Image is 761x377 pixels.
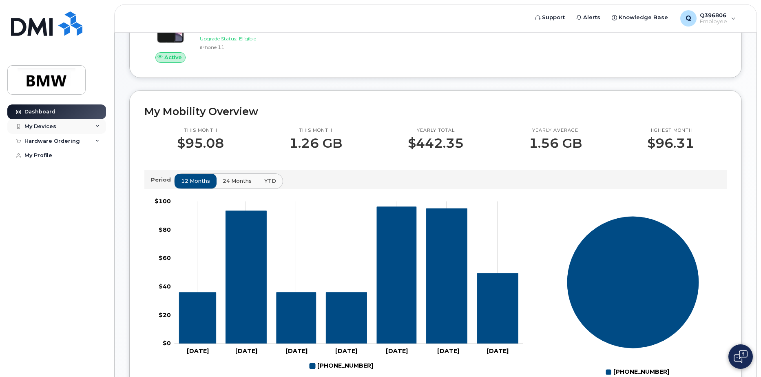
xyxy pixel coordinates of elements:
p: Period [151,176,174,184]
p: This month [177,127,224,134]
span: Knowledge Base [619,13,668,22]
tspan: [DATE] [335,347,357,355]
tspan: [DATE] [386,347,408,355]
span: Upgrade Status: [200,35,237,42]
tspan: $40 [159,283,171,290]
tspan: [DATE] [437,347,459,355]
a: Alerts [571,9,606,26]
span: Q396806 [700,12,727,18]
p: 1.26 GB [289,136,342,151]
span: Active [164,53,182,61]
tspan: [DATE] [235,347,257,355]
tspan: [DATE] [187,347,209,355]
div: Q396806 [675,10,741,27]
tspan: [DATE] [285,347,307,355]
span: Employee [700,18,727,25]
p: This month [289,127,342,134]
p: Yearly total [408,127,464,134]
p: Highest month [647,127,694,134]
p: $95.08 [177,136,224,151]
span: Alerts [583,13,600,22]
tspan: $60 [159,254,171,262]
span: 2.40 GB [200,27,220,33]
tspan: $20 [159,311,171,318]
g: Chart [155,197,523,373]
tspan: [DATE] [487,347,509,355]
div: iPhone 11 [200,44,279,51]
span: YTD [264,177,276,185]
span: 24 months [223,177,252,185]
g: 864-386-6226 [179,206,518,343]
span: at [DATE] [221,27,245,33]
p: 1.56 GB [529,136,582,151]
tspan: $80 [159,226,171,233]
p: $442.35 [408,136,464,151]
tspan: $100 [155,197,171,205]
p: Yearly average [529,127,582,134]
g: Series [567,216,699,348]
span: Q [686,13,691,23]
img: Open chat [734,350,748,363]
span: Eligible [239,35,256,42]
span: Support [542,13,565,22]
h2: My Mobility Overview [144,105,727,118]
g: Legend [310,359,373,373]
tspan: $0 [163,339,171,347]
g: 864-386-6226 [310,359,373,373]
p: $96.31 [647,136,694,151]
a: Knowledge Base [606,9,674,26]
a: Support [529,9,571,26]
